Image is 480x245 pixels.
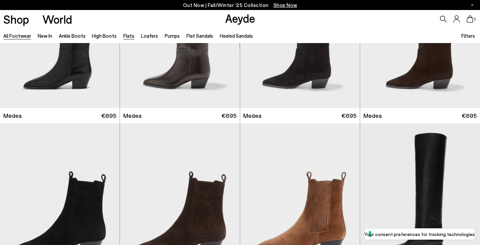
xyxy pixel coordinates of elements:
a: Medea €695 [240,108,360,123]
span: Medea [363,111,382,120]
a: 0 [467,15,473,23]
span: Medea [3,111,22,120]
a: Ankle Boots [59,33,86,39]
a: All Footwear [3,33,31,39]
a: Aeyde [225,11,255,25]
span: €695 [341,111,356,120]
a: High Boots [92,33,117,39]
span: €695 [101,111,116,120]
a: Heeled Sandals [220,33,253,39]
span: Navigate to /collections/new-in [274,2,297,8]
span: Medea [243,111,262,120]
p: Out Now | Fall/Winter ‘25 Collection [183,1,297,9]
a: Flat Sandals [186,33,213,39]
a: Medea €695 [360,108,480,123]
a: Pumps [165,33,180,39]
span: Filters [461,33,475,39]
button: Your consent preferences for tracking technologies [364,228,475,240]
span: 0 [473,17,477,21]
span: Medea [123,111,142,120]
a: Loafers [141,33,158,39]
span: €695 [221,111,236,120]
a: World [42,13,72,25]
span: €695 [462,111,477,120]
a: New In [38,33,52,39]
a: Shop [3,13,29,25]
a: Medea €695 [120,108,239,123]
label: Your consent preferences for tracking technologies [364,231,475,238]
a: Flats [123,33,134,39]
